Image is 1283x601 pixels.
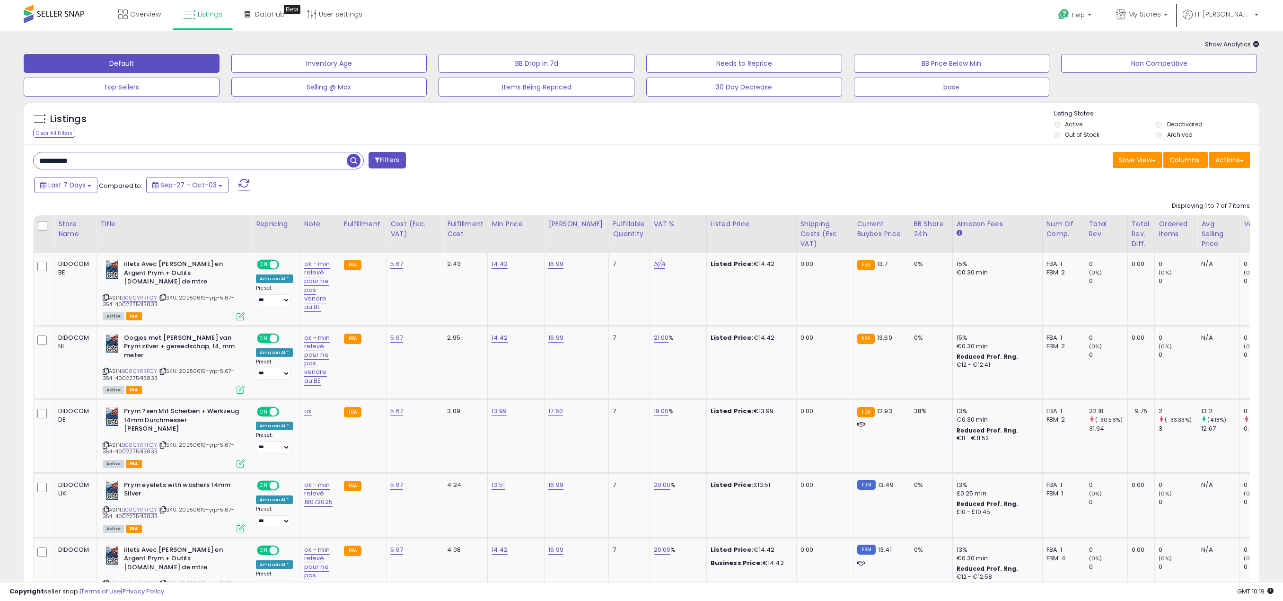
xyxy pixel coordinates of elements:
small: FBA [857,407,875,417]
a: Help [1051,1,1101,31]
div: 13% [957,407,1035,415]
div: 13% [957,481,1035,489]
div: 0 [1089,481,1127,489]
a: B00CYRRFQY [122,580,157,588]
div: 0 [1159,498,1197,506]
div: €12 - €12.58 [957,573,1035,581]
div: Fulfillment Cost [447,219,483,239]
div: €13.99 [711,407,789,415]
b: Listed Price: [711,480,754,489]
a: 5.67 [390,259,403,269]
div: 3.09 [447,407,480,415]
i: Get Help [1058,9,1070,20]
div: Amazon AI * [256,274,293,283]
div: €14.42 [711,260,789,268]
a: ok - min relevé pour ne pas vendre au BE [304,333,330,386]
label: Deactivated [1167,120,1203,128]
div: 0.43 [1244,424,1282,433]
div: 0 [1244,481,1282,489]
div: FBA: 1 [1046,334,1078,342]
img: 51UZkBXcIPL._SL40_.jpg [103,407,122,426]
a: Privacy Policy [123,587,164,596]
small: Amazon Fees. [957,229,962,238]
div: N/A [1201,481,1232,489]
div: 22.18 [1089,407,1127,415]
span: 13.7 [877,259,888,268]
button: base [854,78,1050,97]
a: ok - min relevé 18072025 [304,480,333,507]
b: Listed Price: [711,407,754,415]
div: Preset: [256,571,293,592]
a: 17.60 [548,407,563,416]
a: 20.00 [654,545,671,555]
div: 7 [613,260,642,268]
span: 13.49 [878,480,894,489]
a: 5.67 [390,480,403,490]
span: All listings currently available for purchase on Amazon [103,525,124,533]
div: ASIN: [103,260,245,319]
div: 13% [957,546,1035,554]
span: Compared to: [99,181,142,190]
div: Avg Selling Price [1201,219,1236,249]
div: 0 [1244,563,1282,571]
div: 0 [1159,334,1197,342]
div: 0% [914,481,945,489]
div: 0.00 [800,334,846,342]
strong: Copyright [9,587,44,596]
div: FBM: 2 [1046,342,1078,351]
h5: Listings [50,113,87,126]
span: OFF [278,261,293,269]
a: 16.99 [548,480,563,490]
b: Listed Price: [711,545,754,554]
div: 0% [914,260,945,268]
div: Store Name [58,219,92,239]
span: Hi [PERSON_NAME] [1195,9,1252,19]
button: 30 Day Decrease [646,78,842,97]
div: Listed Price [711,219,792,229]
div: Preset: [256,285,293,306]
a: ok - min relevé pour ne pas vendre au BE [304,259,330,312]
div: £10 - £10.45 [957,508,1035,516]
small: (0%) [1159,269,1172,276]
b: Reduced Prof. Rng. [957,500,1019,508]
div: -9.76 [1132,407,1148,415]
div: Note [304,219,336,229]
span: 13.41 [878,545,892,554]
div: 0 [1159,277,1197,285]
div: Total Rev. [1089,219,1124,239]
div: 4.08 [447,546,480,554]
div: Amazon AI * [256,560,293,569]
div: ASIN: [103,481,245,531]
span: My Stores [1128,9,1161,19]
div: 0.00 [1132,260,1148,268]
div: 0.00 [1132,334,1148,342]
div: N/A [1201,260,1232,268]
div: 31.94 [1089,424,1127,433]
div: 0 [1089,260,1127,268]
small: FBM [857,545,876,555]
div: FBM: 2 [1046,268,1078,277]
div: 0 [1244,546,1282,554]
div: Amazon AI * [256,495,293,504]
div: ASIN: [103,407,245,467]
a: 5.67 [390,407,403,416]
div: Fulfillment [344,219,382,229]
div: €0.30 min [957,415,1035,424]
b: Reduced Prof. Rng. [957,565,1019,573]
img: 51UZkBXcIPL._SL40_.jpg [103,481,122,500]
div: Num of Comp. [1046,219,1081,239]
button: Inventory Age [231,54,427,73]
div: % [654,546,699,554]
small: (0%) [1159,490,1172,497]
div: Amazon AI * [256,422,293,430]
small: (0%) [1244,555,1257,562]
span: | SKU: 20250619-yrp-5.67-354-4002275413833 [103,367,234,381]
span: | SKU: 20250619-yrp-5.67-354-4002275413833 [103,441,234,455]
div: N/A [1201,334,1232,342]
small: FBA [344,407,361,417]
div: 13.2 [1201,407,1239,415]
a: 5.67 [390,545,403,555]
small: (4.18%) [1207,416,1226,424]
small: (-30.56%) [1095,416,1123,424]
div: 0.00 [800,546,846,554]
